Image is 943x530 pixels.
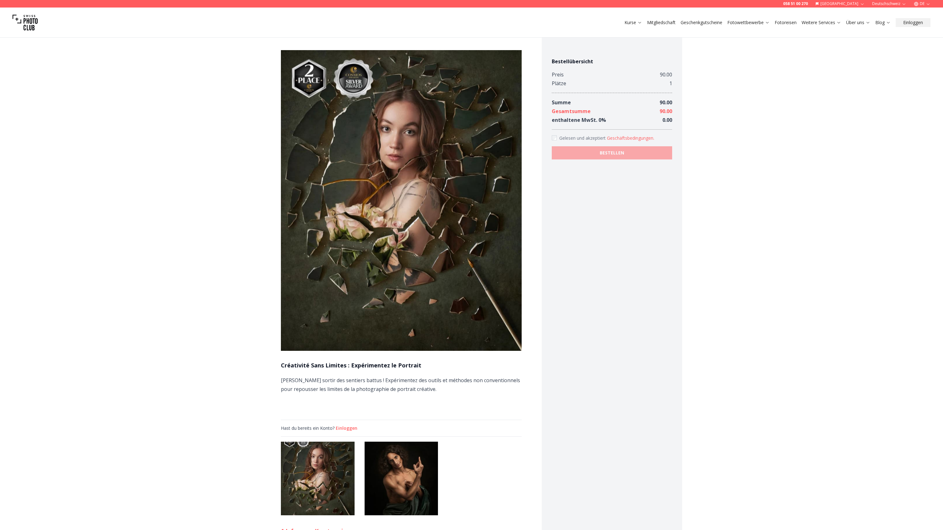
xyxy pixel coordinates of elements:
div: Gesamtsumme [552,107,591,116]
a: 058 51 00 270 [783,1,808,6]
a: Über uns [846,19,870,26]
h1: Créativité Sans Limites : Expérimentez le Portrait [281,361,522,370]
button: BESTELLEN [552,146,672,159]
div: 1 [669,79,672,88]
button: Einloggen [336,425,357,431]
a: Fotowettbewerbe [727,19,770,26]
div: Plätze [552,79,566,88]
img: Praxis-Workshops-0 [281,442,355,515]
button: Weitere Services [799,18,844,27]
a: Blog [875,19,891,26]
button: Accept termsGelesen und akzeptiert [607,135,654,141]
img: Praxis-Workshops-1 [365,442,438,515]
a: Geschenkgutscheine [681,19,722,26]
button: Kurse [622,18,645,27]
div: Hast du bereits ein Konto? [281,425,522,431]
span: 0.00 [662,117,672,123]
button: Fotowettbewerbe [725,18,772,27]
div: Preis [552,70,564,79]
button: Geschenkgutscheine [678,18,725,27]
a: Kurse [624,19,642,26]
a: Fotoreisen [775,19,797,26]
img: Créativité Sans Limites : Expérimentez le Portrait [281,50,522,351]
button: Blog [873,18,893,27]
img: Swiss photo club [13,10,38,35]
div: enthaltene MwSt. 0 % [552,116,606,124]
div: 90.00 [660,70,672,79]
p: [PERSON_NAME] sortir des sentiers battus ! Expérimentez des outils et méthodes non conventionnels... [281,376,522,393]
span: Gelesen und akzeptiert [559,135,607,141]
b: BESTELLEN [600,150,624,156]
button: Über uns [844,18,873,27]
input: Accept terms [552,135,557,140]
button: Mitgliedschaft [645,18,678,27]
button: Einloggen [896,18,930,27]
a: Weitere Services [802,19,841,26]
h4: Bestellübersicht [552,58,672,65]
div: Summe [552,98,571,107]
a: Mitgliedschaft [647,19,676,26]
span: 90.00 [660,108,672,115]
span: 90.00 [660,99,672,106]
button: Fotoreisen [772,18,799,27]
